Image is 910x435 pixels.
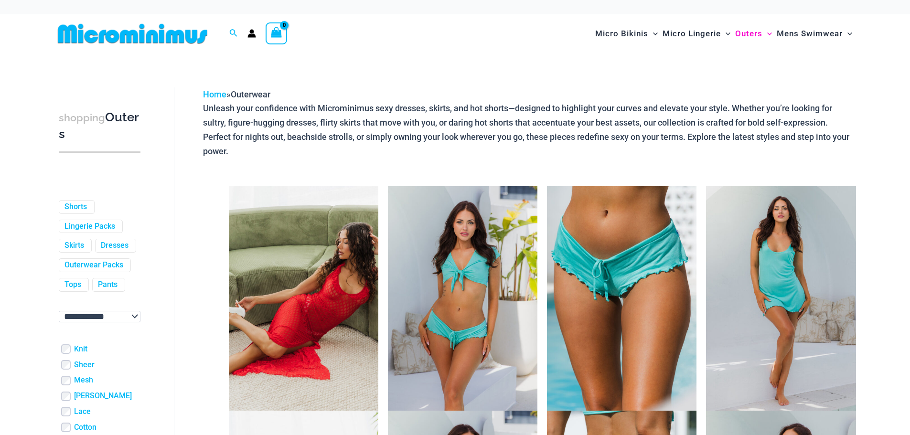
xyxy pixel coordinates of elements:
[660,19,733,48] a: Micro LingerieMenu ToggleMenu Toggle
[774,19,855,48] a: Mens SwimwearMenu ToggleMenu Toggle
[74,423,96,433] a: Cotton
[98,280,118,290] a: Pants
[593,19,660,48] a: Micro BikinisMenu ToggleMenu Toggle
[64,202,87,212] a: Shorts
[663,21,721,46] span: Micro Lingerie
[74,344,87,354] a: Knit
[591,18,856,50] nav: Site Navigation
[74,360,95,370] a: Sheer
[266,22,288,44] a: View Shopping Cart, empty
[64,280,81,290] a: Tops
[843,21,852,46] span: Menu Toggle
[74,391,132,401] a: [PERSON_NAME]
[735,21,762,46] span: Outers
[721,21,730,46] span: Menu Toggle
[595,21,648,46] span: Micro Bikinis
[706,186,856,411] img: Bahama Breeze Mint 5867 Dress 01
[203,101,856,158] p: Unleash your confidence with Microminimus sexy dresses, skirts, and hot shorts—designed to highli...
[231,89,270,99] span: Outerwear
[59,311,140,322] select: wpc-taxonomy-pa_color-745982
[64,241,84,251] a: Skirts
[762,21,772,46] span: Menu Toggle
[547,186,696,411] img: Bahama Breeze Mint 5119 Shorts 01
[229,186,378,411] img: Sometimes Red 587 Dress 10
[777,21,843,46] span: Mens Swimwear
[64,260,123,270] a: Outerwear Packs
[247,29,256,38] a: Account icon link
[59,109,140,142] h3: Outers
[74,375,93,385] a: Mesh
[388,186,537,411] img: Bahama Breeze Mint 9116 Crop Top 5119 Shorts 01v2
[59,112,105,124] span: shopping
[74,407,91,417] a: Lace
[203,89,270,99] span: »
[229,28,238,40] a: Search icon link
[54,23,211,44] img: MM SHOP LOGO FLAT
[733,19,774,48] a: OutersMenu ToggleMenu Toggle
[64,222,115,232] a: Lingerie Packs
[648,21,658,46] span: Menu Toggle
[203,89,226,99] a: Home
[101,241,128,251] a: Dresses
